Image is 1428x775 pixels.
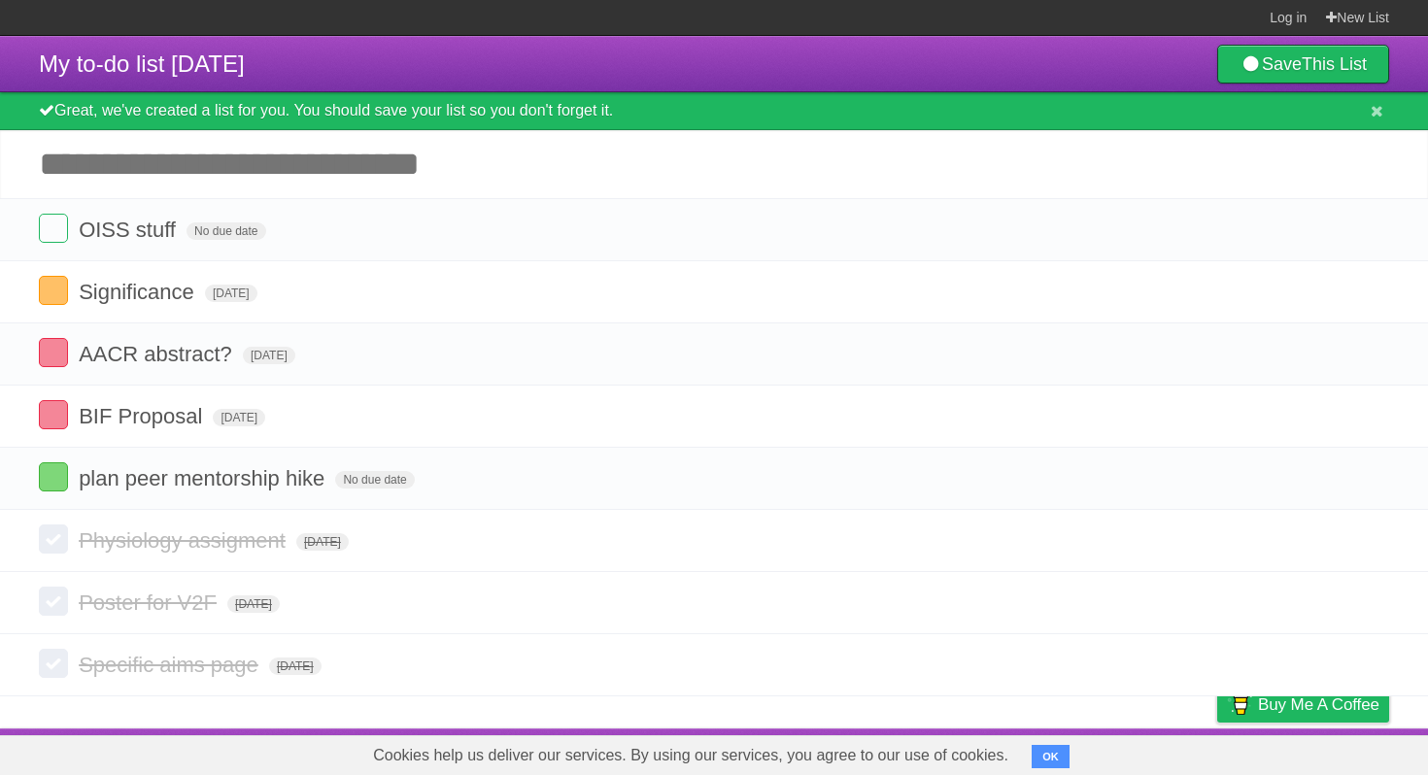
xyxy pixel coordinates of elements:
span: Physiology assigment [79,528,290,553]
span: [DATE] [205,285,257,302]
label: Done [39,214,68,243]
span: Buy me a coffee [1258,688,1379,722]
span: OISS stuff [79,218,181,242]
a: Suggest a feature [1267,733,1389,770]
span: [DATE] [269,657,322,675]
span: Cookies help us deliver our services. By using our services, you agree to our use of cookies. [354,736,1028,775]
span: plan peer mentorship hike [79,466,329,490]
label: Done [39,276,68,305]
span: Significance [79,280,199,304]
span: No due date [187,222,265,240]
span: My to-do list [DATE] [39,51,245,77]
span: [DATE] [243,347,295,364]
label: Done [39,649,68,678]
a: Terms [1126,733,1169,770]
span: [DATE] [296,533,349,551]
a: About [959,733,1000,770]
span: [DATE] [213,409,265,426]
span: Poster for V2F [79,590,221,615]
a: SaveThis List [1217,45,1389,84]
label: Done [39,462,68,491]
img: Buy me a coffee [1227,688,1253,721]
a: Developers [1023,733,1102,770]
b: This List [1302,54,1367,74]
button: OK [1032,745,1070,768]
label: Done [39,524,68,554]
span: AACR abstract? [79,342,237,366]
label: Done [39,338,68,367]
span: BIF Proposal [79,404,207,428]
a: Privacy [1192,733,1242,770]
span: No due date [335,471,414,489]
label: Done [39,400,68,429]
span: [DATE] [227,595,280,613]
a: Buy me a coffee [1217,687,1389,723]
label: Done [39,587,68,616]
span: Specific aims page [79,653,263,677]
